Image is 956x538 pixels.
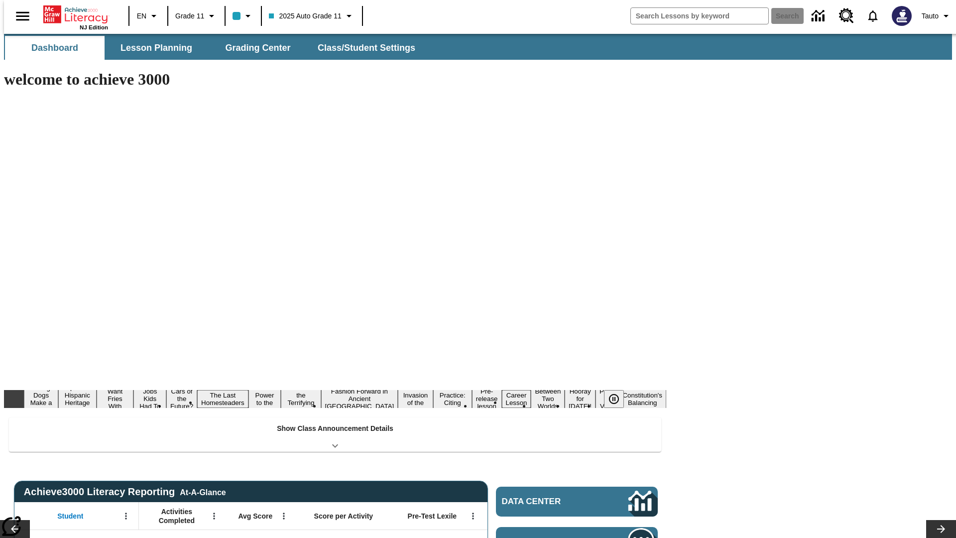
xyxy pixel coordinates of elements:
img: Avatar [892,6,912,26]
button: Slide 8 Attack of the Terrifying Tomatoes [281,383,321,415]
div: At-A-Glance [180,486,226,497]
div: SubNavbar [4,36,424,60]
button: Open side menu [8,1,37,31]
button: Open Menu [276,509,291,524]
button: Profile/Settings [918,7,956,25]
span: NJ Edition [80,24,108,30]
a: Home [43,4,108,24]
button: Slide 4 Dirty Jobs Kids Had To Do [133,379,166,419]
span: EN [137,11,146,21]
button: Slide 14 Between Two Worlds [531,386,565,411]
span: Score per Activity [314,512,373,521]
button: Class/Student Settings [310,36,423,60]
div: Show Class Announcement Details [9,417,661,452]
button: Slide 5 Cars of the Future? [166,386,197,411]
button: Slide 9 Fashion Forward in Ancient Rome [321,386,398,411]
button: Dashboard [5,36,105,60]
button: Slide 2 ¡Viva Hispanic Heritage Month! [58,383,97,415]
a: Data Center [496,487,658,517]
span: Data Center [502,497,595,507]
span: Achieve3000 Literacy Reporting [24,486,226,498]
button: Select a new avatar [886,3,918,29]
a: Notifications [860,3,886,29]
button: Slide 16 Point of View [596,386,618,411]
a: Resource Center, Will open in new tab [833,2,860,29]
span: Avg Score [238,512,272,521]
span: Pre-Test Lexile [408,512,457,521]
button: Grade: Grade 11, Select a grade [171,7,222,25]
button: Class: 2025 Auto Grade 11, Select your class [265,7,358,25]
button: Slide 15 Hooray for Constitution Day! [565,386,596,411]
button: Slide 10 The Invasion of the Free CD [398,383,433,415]
button: Lesson Planning [107,36,206,60]
button: Slide 6 The Last Homesteaders [197,390,248,408]
button: Slide 11 Mixed Practice: Citing Evidence [433,383,472,415]
button: Language: EN, Select a language [132,7,164,25]
button: Open Menu [466,509,480,524]
button: Slide 13 Career Lesson [502,390,531,408]
button: Open Menu [119,509,133,524]
span: Activities Completed [144,507,210,525]
button: Open Menu [207,509,222,524]
input: search field [631,8,768,24]
button: Lesson carousel, Next [926,520,956,538]
button: Slide 3 Do You Want Fries With That? [97,379,134,419]
button: Slide 1 Diving Dogs Make a Splash [24,383,58,415]
div: Pause [604,390,634,408]
span: 2025 Auto Grade 11 [269,11,341,21]
p: Show Class Announcement Details [277,423,393,434]
button: Slide 7 Solar Power to the People [248,383,281,415]
button: Class color is light blue. Change class color [229,7,258,25]
div: SubNavbar [4,34,952,60]
div: Home [43,3,108,30]
a: Data Center [806,2,833,30]
h1: welcome to achieve 3000 [4,70,666,89]
button: Grading Center [208,36,308,60]
button: Slide 17 The Constitution's Balancing Act [618,383,666,415]
button: Slide 12 Pre-release lesson [472,386,502,411]
span: Student [57,512,83,521]
span: Grade 11 [175,11,204,21]
span: Tauto [922,11,939,21]
button: Pause [604,390,624,408]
